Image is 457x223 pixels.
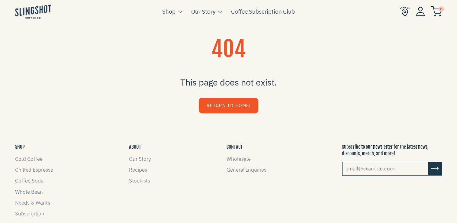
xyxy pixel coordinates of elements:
a: Needs & Wants [15,199,50,206]
span: 0 [439,6,444,12]
a: General Inquiries [227,166,266,173]
button: SHOP [15,144,25,150]
a: Our Story [191,7,215,16]
a: Coffee Soda [15,177,43,184]
a: Stockists [129,177,150,184]
a: Whole Bean [15,189,43,195]
a: Return to Home! [199,98,258,113]
img: cart [431,6,442,16]
a: Subscription [15,210,44,217]
p: Subscribe to our newsletter for the latest news, discounts, merch, and more! [342,144,442,157]
a: Recipes [129,166,147,173]
a: Chilled Espresso [15,166,53,173]
input: email@example.com [342,162,429,176]
a: Wholesale [227,156,251,162]
a: Coffee Subscription Club [231,7,295,16]
img: Account [416,7,425,16]
a: Shop [162,7,175,16]
img: Find Us [400,6,410,16]
a: Cold Coffee [15,156,43,162]
a: 0 [431,8,442,15]
button: CONTACT [227,144,243,150]
a: Our Story [129,156,151,162]
button: ABOUT [129,144,141,150]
